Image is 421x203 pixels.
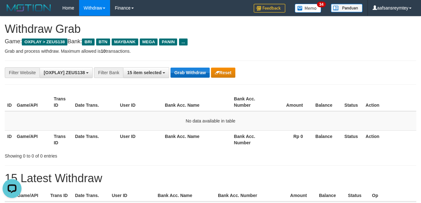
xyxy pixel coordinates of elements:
th: Date Trans. [72,190,109,201]
span: ... [179,39,188,45]
th: ID [5,130,14,148]
th: Action [363,130,416,148]
img: panduan.png [331,4,362,12]
td: No data available in table [5,111,416,131]
strong: 10 [101,49,106,54]
th: Game/API [15,190,48,201]
h1: Withdraw Grab [5,23,416,35]
th: Op [369,190,416,201]
th: Bank Acc. Name [162,93,231,111]
span: 34 [317,2,325,7]
button: [OXPLAY] ZEUS138 [40,67,93,78]
span: [OXPLAY] ZEUS138 [44,70,85,75]
span: BTN [96,39,110,45]
div: Filter Bank [94,67,123,78]
th: Bank Acc. Name [162,130,231,148]
th: Bank Acc. Name [155,190,215,201]
th: Status [345,190,369,201]
th: Trans ID [48,190,72,201]
div: Showing 0 to 0 of 0 entries [5,150,171,159]
button: 15 item selected [123,67,169,78]
img: MOTION_logo.png [5,3,53,13]
button: Reset [211,68,235,78]
th: Amount [276,190,316,201]
button: Grab Withdraw [170,68,209,78]
span: OXPLAY > ZEUS138 [22,39,67,45]
th: Game/API [14,130,51,148]
th: User ID [117,93,162,111]
span: BRI [82,39,94,45]
th: Rp 0 [269,130,313,148]
th: Date Trans. [72,130,117,148]
th: Action [363,93,416,111]
th: Bank Acc. Number [215,190,276,201]
p: Grab and process withdraw. Maximum allowed is transactions. [5,48,416,54]
th: Balance [316,190,345,201]
div: Filter Website [5,67,40,78]
img: Button%20Memo.svg [295,4,321,13]
th: User ID [109,190,155,201]
th: Amount [269,93,313,111]
th: Bank Acc. Number [231,93,268,111]
img: Feedback.jpg [254,4,285,13]
th: Balance [313,130,342,148]
th: Date Trans. [72,93,117,111]
th: ID [5,93,14,111]
span: MEGA [140,39,158,45]
th: Status [342,93,363,111]
th: Game/API [14,93,51,111]
h1: 15 Latest Withdraw [5,172,416,185]
th: Trans ID [51,130,72,148]
th: User ID [117,130,162,148]
span: PANIN [159,39,177,45]
span: MAYBANK [112,39,138,45]
span: 15 item selected [127,70,161,75]
h4: Game: Bank: [5,39,416,45]
th: Bank Acc. Number [231,130,268,148]
th: Trans ID [51,93,72,111]
th: Status [342,130,363,148]
th: Balance [313,93,342,111]
button: Open LiveChat chat widget [3,3,22,21]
